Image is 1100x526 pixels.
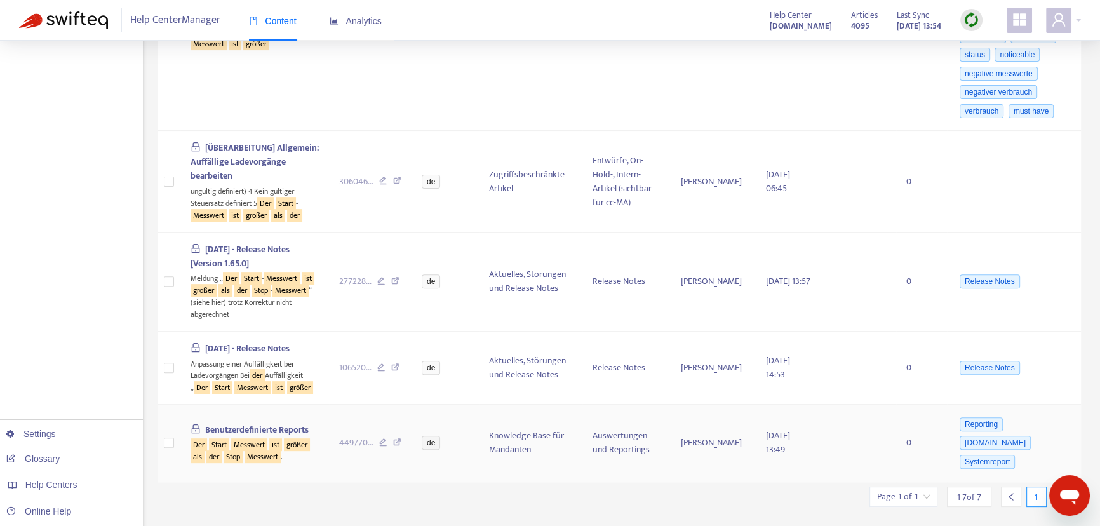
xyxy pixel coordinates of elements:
[191,183,319,221] div: ungültig definiert) 4 Kein gültiger Steuersatz definiert 5 -
[1026,487,1047,507] div: 1
[582,131,671,232] td: Entwürfe, On-Hold-, Intern-Artikel (sichtbar für cc-MA)
[191,37,227,50] sqkw: Messwert
[250,369,265,382] sqkw: der
[995,48,1040,62] span: noticeable
[1007,492,1016,501] span: left
[272,284,309,297] sqkw: Messwert
[422,436,440,450] span: de
[479,332,582,405] td: Aktuelles, Störungen und Release Notes
[897,8,929,22] span: Last Sync
[422,361,440,375] span: de
[191,209,227,222] sqkw: Messwert
[243,37,269,50] sqkw: größer
[960,85,1037,99] span: negativer verbrauch
[234,284,250,297] sqkw: der
[770,19,832,33] strong: [DOMAIN_NAME]
[224,450,243,463] sqkw: Stop
[896,131,947,232] td: 0
[284,438,310,451] sqkw: größer
[1049,475,1090,516] iframe: Schaltfläche zum Öffnen des Messaging-Fensters
[960,274,1020,288] span: Release Notes
[218,284,232,297] sqkw: als
[766,167,790,196] span: [DATE] 06:45
[229,37,241,50] sqkw: ist
[191,356,319,394] div: Anpassung einer Auffälligkeit bei Ladevorgängen Bei Auffälligkeit „ -
[770,8,812,22] span: Help Center
[770,18,832,33] a: [DOMAIN_NAME]
[1009,104,1054,118] span: must have
[851,8,878,22] span: Articles
[766,274,810,288] span: [DATE] 13:57
[582,233,671,332] td: Release Notes
[205,422,309,437] span: Benutzerdefinierte Reports
[249,17,258,25] span: book
[6,506,71,516] a: Online Help
[191,284,217,297] sqkw: größer
[257,197,274,210] sqkw: Der
[191,271,319,321] div: Meldung „ - - “ (siehe hier) trotz Korrektur nicht abgerechnet
[287,209,302,222] sqkw: der
[960,436,1031,450] span: [DOMAIN_NAME]
[6,454,60,464] a: Glossary
[582,332,671,405] td: Release Notes
[243,209,269,222] sqkw: größer
[272,381,285,394] sqkw: ist
[191,438,207,451] sqkw: Der
[671,332,756,405] td: [PERSON_NAME]
[191,450,205,463] sqkw: als
[960,67,1038,81] span: negative messwerte
[671,131,756,232] td: [PERSON_NAME]
[671,405,756,482] td: [PERSON_NAME]
[339,175,373,189] span: 306046 ...
[896,233,947,332] td: 0
[223,272,239,285] sqkw: Der
[1051,12,1066,27] span: user
[206,450,222,463] sqkw: der
[264,272,300,285] sqkw: Messwert
[25,480,77,490] span: Help Centers
[963,12,979,28] img: sync.dc5367851b00ba804db3.png
[191,243,201,253] span: lock
[339,274,372,288] span: 277228 ...
[957,490,981,504] span: 1 - 7 of 7
[960,417,1003,431] span: Reporting
[241,272,262,285] sqkw: Start
[766,353,790,382] span: [DATE] 14:53
[249,16,297,26] span: Content
[896,332,947,405] td: 0
[191,142,201,152] span: lock
[191,242,290,271] span: [DATE] - Release Notes [Version 1.65.0]
[191,424,201,434] span: lock
[339,361,372,375] span: 106520 ...
[245,450,281,463] sqkw: Messwert
[960,361,1020,375] span: Release Notes
[269,438,282,451] sqkw: ist
[205,341,290,356] span: [DATE] - Release Notes
[209,438,229,451] sqkw: Start
[339,436,373,450] span: 449770 ...
[960,104,1003,118] span: verbrauch
[330,17,339,25] span: area-chart
[851,19,869,33] strong: 4095
[582,405,671,482] td: Auswertungen und Reportings
[422,274,440,288] span: de
[229,209,241,222] sqkw: ist
[19,11,108,29] img: Swifteq
[479,131,582,232] td: Zugriffsbeschränkte Artikel
[960,455,1015,469] span: Systemreport
[212,381,232,394] sqkw: Start
[6,429,56,439] a: Settings
[671,233,756,332] td: [PERSON_NAME]
[271,209,285,222] sqkw: als
[234,381,271,394] sqkw: Messwert
[191,140,319,183] span: [ÜBERARBEITUNG] Allgemein: Auffällige Ladevorgänge bearbeiten
[130,8,220,32] span: Help Center Manager
[1012,12,1027,27] span: appstore
[191,437,319,463] div: - - .
[960,48,990,62] span: status
[897,19,941,33] strong: [DATE] 13:54
[896,405,947,482] td: 0
[252,284,271,297] sqkw: Stop
[330,16,382,26] span: Analytics
[479,233,582,332] td: Aktuelles, Störungen und Release Notes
